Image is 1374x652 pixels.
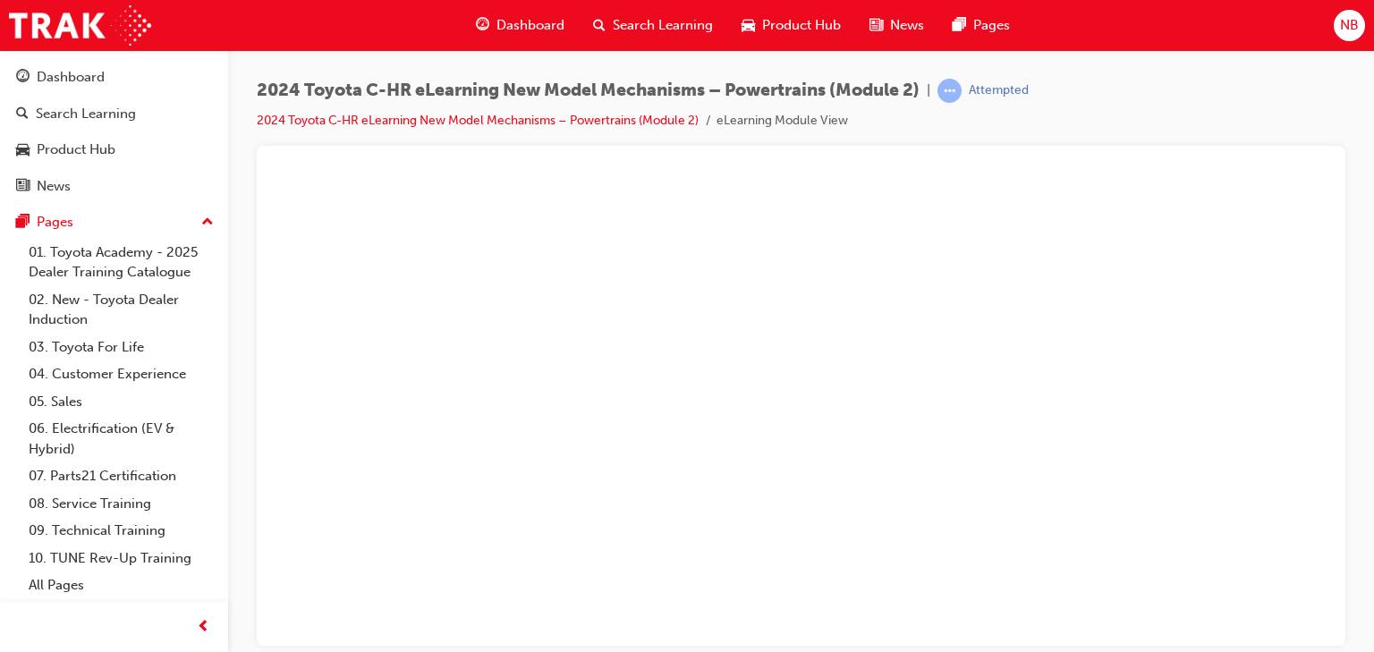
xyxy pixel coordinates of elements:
[7,133,221,166] a: Product Hub
[21,360,221,388] a: 04. Customer Experience
[21,239,221,286] a: 01. Toyota Academy - 2025 Dealer Training Catalogue
[476,14,489,37] span: guage-icon
[938,7,1024,44] a: pages-iconPages
[37,176,71,197] div: News
[762,15,841,36] span: Product Hub
[1340,15,1359,36] span: NB
[7,57,221,206] button: DashboardSearch LearningProduct HubNews
[890,15,924,36] span: News
[973,15,1010,36] span: Pages
[593,14,606,37] span: search-icon
[21,545,221,572] a: 10. TUNE Rev-Up Training
[7,61,221,94] a: Dashboard
[37,212,73,233] div: Pages
[21,490,221,518] a: 08. Service Training
[257,113,699,128] a: 2024 Toyota C-HR eLearning New Model Mechanisms – Powertrains (Module 2)
[7,97,221,131] a: Search Learning
[7,170,221,203] a: News
[21,286,221,334] a: 02. New - Toyota Dealer Induction
[742,14,755,37] span: car-icon
[855,7,938,44] a: news-iconNews
[717,111,848,131] li: eLearning Module View
[36,104,136,124] div: Search Learning
[7,206,221,239] button: Pages
[21,462,221,490] a: 07. Parts21 Certification
[37,67,105,88] div: Dashboard
[16,106,29,123] span: search-icon
[1334,10,1365,41] button: NB
[496,15,564,36] span: Dashboard
[37,140,115,160] div: Product Hub
[201,211,214,234] span: up-icon
[613,15,713,36] span: Search Learning
[21,517,221,545] a: 09. Technical Training
[869,14,883,37] span: news-icon
[197,616,210,639] span: prev-icon
[16,70,30,86] span: guage-icon
[16,215,30,231] span: pages-icon
[9,5,151,46] img: Trak
[927,80,930,101] span: |
[937,79,962,103] span: learningRecordVerb_ATTEMPT-icon
[16,179,30,195] span: news-icon
[953,14,966,37] span: pages-icon
[21,388,221,416] a: 05. Sales
[257,80,920,101] span: 2024 Toyota C-HR eLearning New Model Mechanisms – Powertrains (Module 2)
[579,7,727,44] a: search-iconSearch Learning
[969,82,1029,99] div: Attempted
[21,572,221,599] a: All Pages
[21,415,221,462] a: 06. Electrification (EV & Hybrid)
[462,7,579,44] a: guage-iconDashboard
[727,7,855,44] a: car-iconProduct Hub
[16,142,30,158] span: car-icon
[21,334,221,361] a: 03. Toyota For Life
